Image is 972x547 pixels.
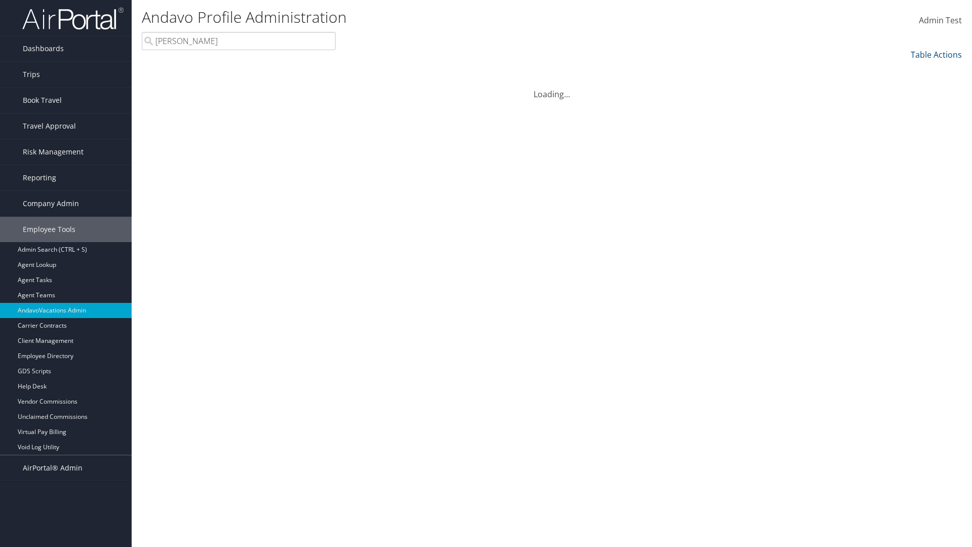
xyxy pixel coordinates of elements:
span: Admin Test [919,15,962,26]
span: Company Admin [23,191,79,216]
span: Reporting [23,165,56,190]
input: Search [142,32,336,50]
h1: Andavo Profile Administration [142,7,688,28]
span: Travel Approval [23,113,76,139]
span: Employee Tools [23,217,75,242]
span: Risk Management [23,139,84,165]
img: airportal-logo.png [22,7,124,30]
div: Loading... [142,76,962,100]
span: AirPortal® Admin [23,455,83,481]
span: Book Travel [23,88,62,113]
a: Table Actions [911,49,962,60]
span: Trips [23,62,40,87]
a: Admin Test [919,5,962,36]
span: Dashboards [23,36,64,61]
